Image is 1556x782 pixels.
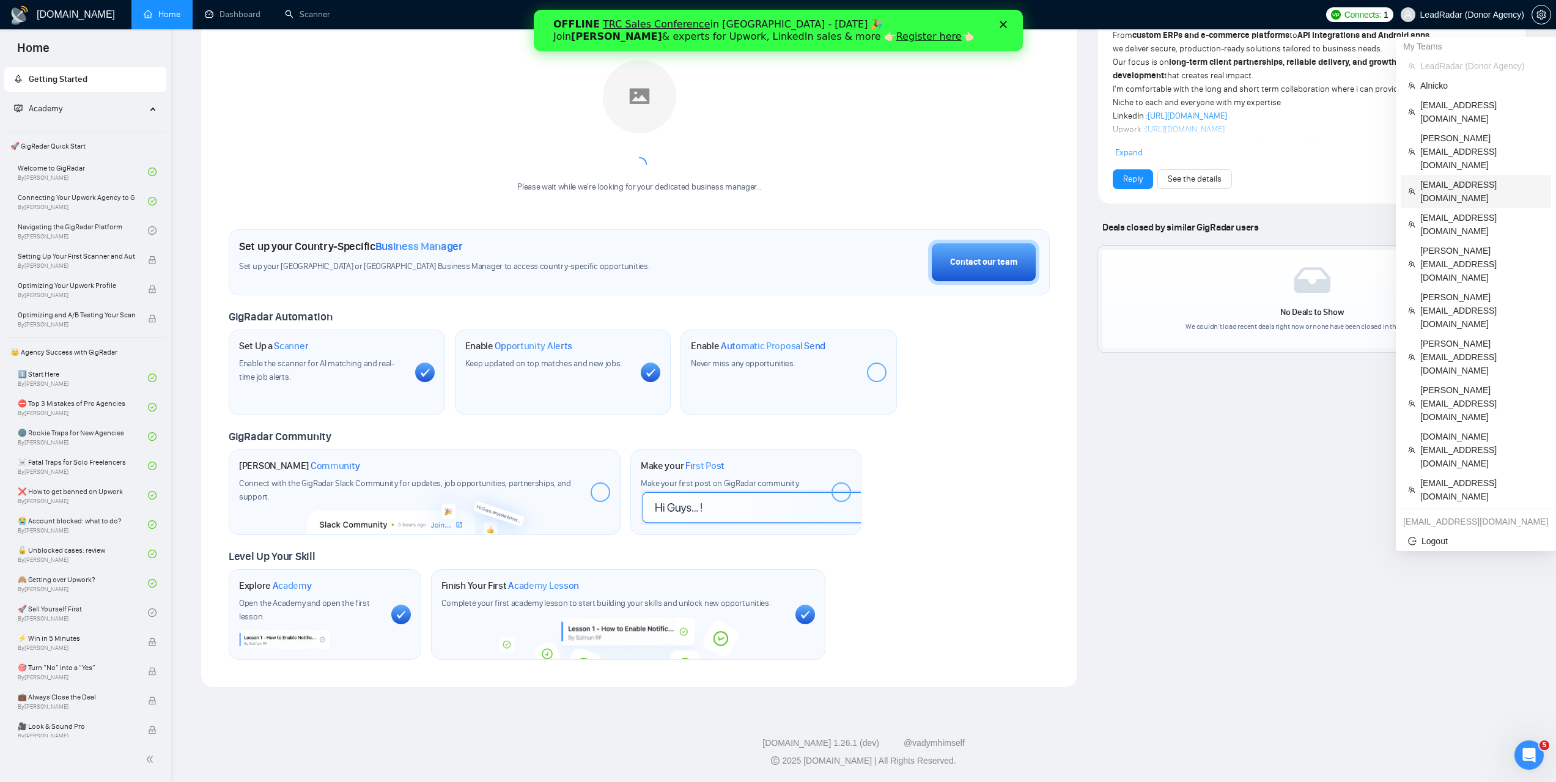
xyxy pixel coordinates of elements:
a: Reply [1123,172,1143,186]
img: placeholder.png [603,60,676,133]
span: GigRadar Community [229,430,331,443]
h1: Enable [465,340,573,352]
a: [DOMAIN_NAME] 1.26.1 (dev) [762,738,879,748]
span: fund-projection-screen [14,104,23,113]
a: [URL][DOMAIN_NAME] [1145,124,1225,135]
span: team [1408,307,1415,314]
span: Make your first post on GigRadar community. [641,478,800,489]
a: 🙈 Getting over Upwork?By[PERSON_NAME] [18,570,148,597]
a: Connecting Your Upwork Agency to GigRadarBy[PERSON_NAME] [18,188,148,215]
span: team [1408,400,1415,407]
span: [EMAIL_ADDRESS][DOMAIN_NAME] [1420,178,1544,205]
span: Open the Academy and open the first lesson. [239,598,370,622]
span: By [PERSON_NAME] [18,292,135,299]
span: [EMAIL_ADDRESS][DOMAIN_NAME] [1420,98,1544,125]
a: setting [1532,10,1551,20]
a: homeHome [144,9,180,20]
span: loading [629,154,649,174]
div: Please wait while we're looking for your dedicated business manager... [510,182,769,193]
span: By [PERSON_NAME] [18,732,135,740]
img: upwork-logo.png [1331,10,1341,20]
a: 🌚 Rookie Traps for New AgenciesBy[PERSON_NAME] [18,423,148,450]
span: [PERSON_NAME][EMAIL_ADDRESS][DOMAIN_NAME] [1420,244,1544,284]
li: Getting Started [4,67,166,92]
span: check-circle [148,168,157,176]
span: Level Up Your Skill [229,550,315,563]
a: ☠️ Fatal Traps for Solo FreelancersBy[PERSON_NAME] [18,452,148,479]
strong: API integrations and Android apps [1297,30,1429,40]
span: [PERSON_NAME][EMAIL_ADDRESS][DOMAIN_NAME] [1420,131,1544,172]
span: By [PERSON_NAME] [18,262,135,270]
iframe: Intercom live chat банер [534,10,1023,51]
span: Opportunity Alerts [495,340,572,352]
span: Community [311,460,360,472]
span: copyright [771,756,780,765]
span: check-circle [148,579,157,588]
div: My Teams [1396,37,1556,56]
span: Home [7,39,59,65]
span: Logout [1408,534,1544,548]
span: Scanner [274,340,308,352]
span: Connect with the GigRadar Slack Community for updates, job opportunities, partnerships, and support. [239,478,571,502]
img: logo [10,6,29,25]
img: slackcommunity-bg.png [308,479,542,535]
span: lock [148,726,157,734]
span: Keep updated on top matches and new jobs. [465,358,622,369]
span: Academy Lesson [508,580,579,592]
a: dashboardDashboard [205,9,260,20]
span: Setting Up Your First Scanner and Auto-Bidder [18,250,135,262]
span: Optimizing and A/B Testing Your Scanner for Better Results [18,309,135,321]
span: Deals closed by similar GigRadar users [1097,216,1263,238]
span: Getting Started [29,74,87,84]
span: Alnicko [1420,79,1544,92]
span: Never miss any opportunities. [691,358,795,369]
span: team [1408,221,1415,228]
span: Expand [1115,147,1143,158]
span: team [1408,82,1415,89]
span: check-circle [148,432,157,441]
strong: long-term client partnerships, reliable delivery, and growth-driven development [1113,57,1424,81]
span: ⚡ Win in 5 Minutes [18,632,135,644]
a: @vadymhimself [904,738,965,748]
span: check-circle [148,226,157,235]
span: LeadRadar (Donor Agency) [1420,59,1544,73]
h1: [PERSON_NAME] [239,460,360,472]
a: 😭 Account blocked: what to do?By[PERSON_NAME] [18,511,148,538]
span: check-circle [148,403,157,411]
span: No Deals to Show [1280,307,1344,317]
a: ⛔ Top 3 Mistakes of Pro AgenciesBy[PERSON_NAME] [18,394,148,421]
span: team [1408,486,1415,493]
span: lock [148,314,157,323]
h1: Explore [239,580,312,592]
button: Reply [1113,169,1153,189]
span: check-circle [148,520,157,529]
div: dima.mirov@gigradar.io [1396,512,1556,531]
h1: Set Up a [239,340,308,352]
span: [EMAIL_ADDRESS][DOMAIN_NAME] [1420,476,1544,503]
span: setting [1532,10,1550,20]
span: Academy [14,103,62,114]
a: Welcome to GigRadarBy[PERSON_NAME] [18,158,148,185]
div: 2025 [DOMAIN_NAME] | All Rights Reserved. [181,754,1546,767]
button: setting [1532,5,1551,24]
h1: Make your [641,460,725,472]
span: Connects: [1344,8,1381,21]
span: logout [1408,537,1417,545]
span: Business Manager [375,240,463,253]
span: team [1408,188,1415,195]
img: empty-box [1294,267,1330,293]
span: double-left [146,753,158,765]
span: lock [148,285,157,293]
span: By [PERSON_NAME] [18,321,135,328]
span: check-circle [148,550,157,558]
span: GigRadar Automation [229,310,332,323]
span: check-circle [148,462,157,470]
span: team [1408,446,1415,454]
span: 5 [1539,740,1549,750]
span: We couldn’t load recent deals right now or none have been closed in the last 30 days. [1185,322,1439,331]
